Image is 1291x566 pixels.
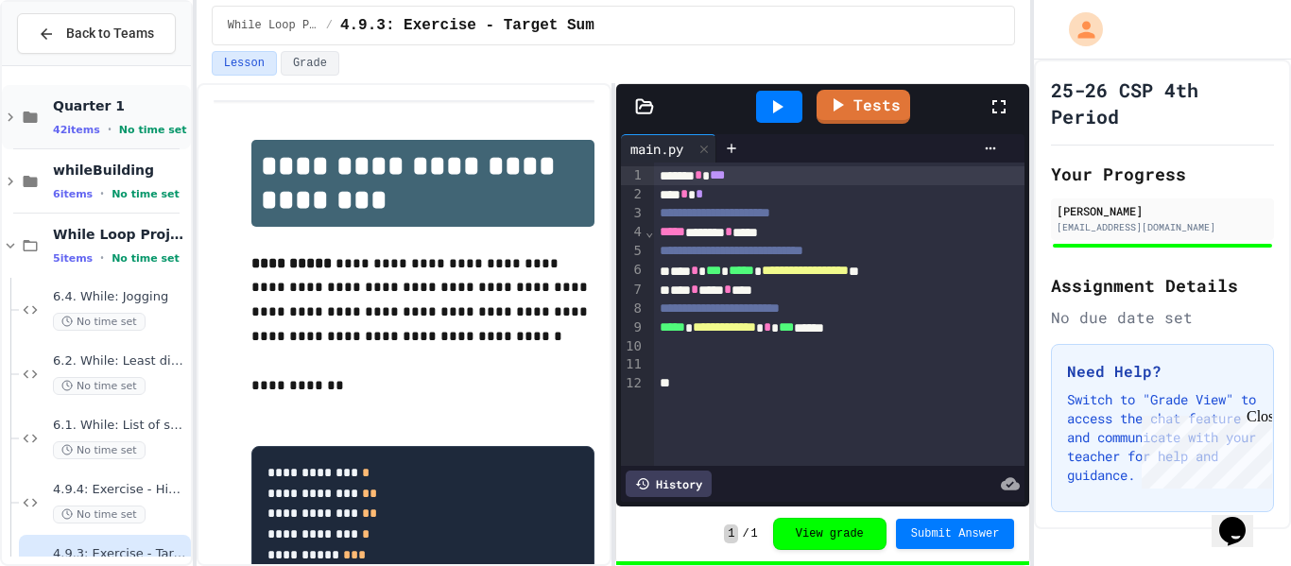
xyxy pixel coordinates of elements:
div: 2 [621,185,645,204]
div: 3 [621,204,645,223]
div: 1 [621,166,645,185]
span: 4.9.3: Exercise - Target Sum [53,546,187,562]
span: No time set [112,252,180,265]
span: Quarter 1 [53,97,187,114]
div: 11 [621,355,645,374]
span: 42 items [53,124,100,136]
span: No time set [53,313,146,331]
h2: Assignment Details [1051,272,1274,299]
button: Grade [281,51,339,76]
span: • [108,122,112,137]
button: Lesson [212,51,277,76]
h3: Need Help? [1067,360,1258,383]
span: • [100,250,104,266]
span: 6.1. While: List of squares [53,418,187,434]
div: 4 [621,223,645,242]
span: 6.2. While: Least divisor [53,353,187,369]
span: 6.4. While: Jogging [53,289,187,305]
span: While Loop Projects [53,226,187,243]
div: 8 [621,300,645,318]
div: [EMAIL_ADDRESS][DOMAIN_NAME] [1057,220,1268,234]
p: Switch to "Grade View" to access the chat feature and communicate with your teacher for help and ... [1067,390,1258,485]
div: main.py [621,139,693,159]
div: 12 [621,374,645,393]
span: / [742,526,749,541]
span: No time set [53,441,146,459]
span: No time set [112,188,180,200]
span: 1 [751,526,758,541]
h2: Your Progress [1051,161,1274,187]
div: Chat with us now!Close [8,8,130,120]
span: 5 items [53,252,93,265]
span: Back to Teams [66,24,154,43]
span: / [326,18,333,33]
iframe: chat widget [1212,490,1272,547]
a: Tests [817,90,910,124]
div: 5 [621,242,645,261]
span: 1 [724,524,738,543]
div: My Account [1049,8,1108,51]
button: Submit Answer [896,519,1015,549]
div: No due date set [1051,306,1274,329]
span: While Loop Projects [228,18,318,33]
span: Fold line [645,224,654,239]
div: 6 [621,261,645,280]
span: Submit Answer [911,526,1000,541]
span: No time set [119,124,187,136]
div: main.py [621,134,716,163]
div: [PERSON_NAME] [1057,202,1268,219]
div: 9 [621,318,645,337]
span: 4.9.3: Exercise - Target Sum [340,14,594,37]
div: 7 [621,281,645,300]
span: No time set [53,377,146,395]
button: Back to Teams [17,13,176,54]
span: 6 items [53,188,93,200]
span: • [100,186,104,201]
div: History [626,471,712,497]
span: whileBuilding [53,162,187,179]
iframe: chat widget [1134,408,1272,489]
div: 10 [621,337,645,356]
span: 4.9.4: Exercise - Higher or Lower I [53,482,187,498]
h1: 25-26 CSP 4th Period [1051,77,1274,129]
span: No time set [53,506,146,523]
button: View grade [773,518,886,550]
